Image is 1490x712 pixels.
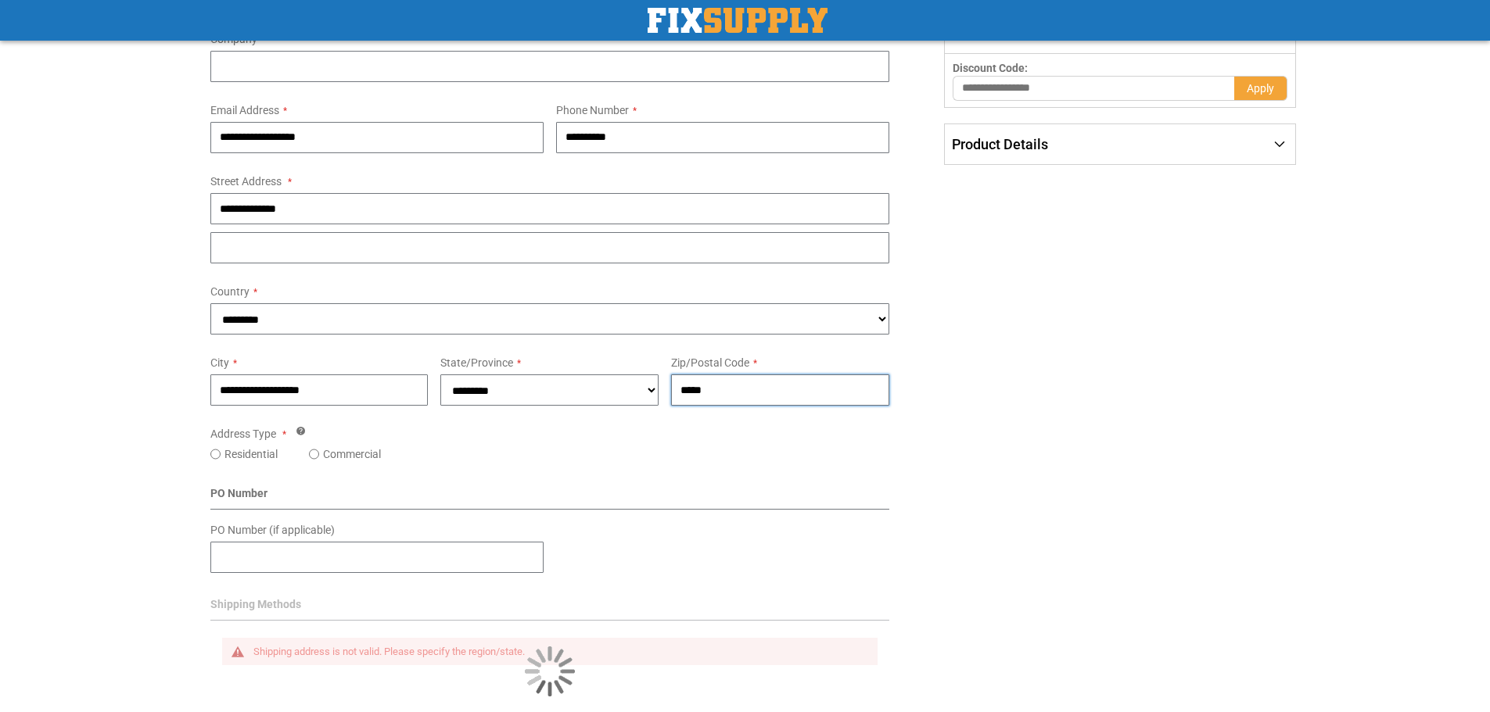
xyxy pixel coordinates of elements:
[556,104,629,116] span: Phone Number
[210,104,279,116] span: Email Address
[210,285,250,298] span: Country
[440,356,513,369] span: State/Province
[648,8,828,33] a: store logo
[210,33,257,45] span: Company
[210,356,229,369] span: City
[224,446,278,462] label: Residential
[210,428,276,440] span: Address Type
[210,175,282,188] span: Street Address
[952,136,1048,152] span: Product Details
[953,62,1028,74] span: Discount Code:
[210,524,335,536] span: PO Number (if applicable)
[1234,76,1287,101] button: Apply
[1247,82,1274,95] span: Apply
[323,446,381,462] label: Commercial
[210,485,890,510] div: PO Number
[671,356,749,369] span: Zip/Postal Code
[525,646,575,696] img: Loading...
[648,8,828,33] img: Fix Industrial Supply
